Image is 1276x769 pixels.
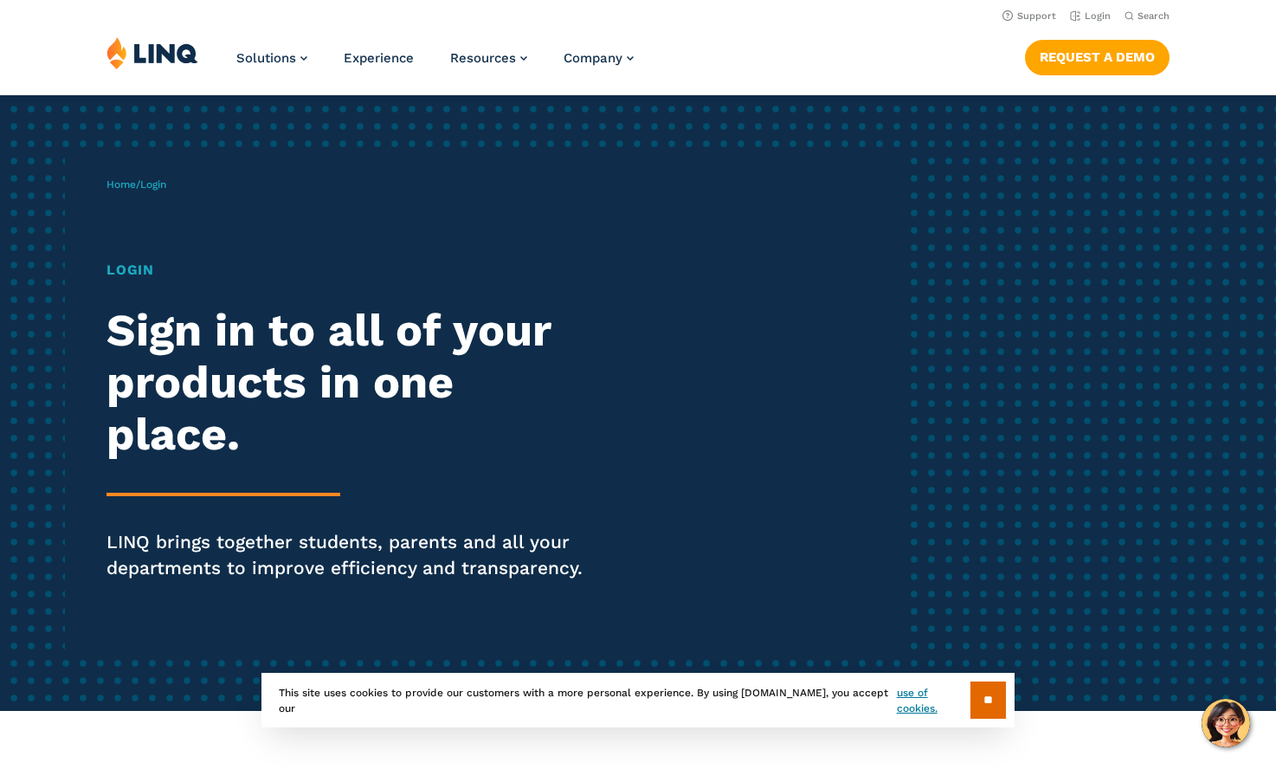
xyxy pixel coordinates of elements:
[1002,10,1056,22] a: Support
[564,50,622,66] span: Company
[106,36,198,69] img: LINQ | K‑12 Software
[344,50,414,66] a: Experience
[106,178,166,191] span: /
[1025,40,1170,74] a: Request a Demo
[1137,10,1170,22] span: Search
[236,50,296,66] span: Solutions
[140,178,166,191] span: Login
[106,178,136,191] a: Home
[1070,10,1111,22] a: Login
[236,36,634,94] nav: Primary Navigation
[564,50,634,66] a: Company
[450,50,527,66] a: Resources
[106,529,598,581] p: LINQ brings together students, parents and all your departments to improve efficiency and transpa...
[236,50,307,66] a: Solutions
[1025,36,1170,74] nav: Button Navigation
[1202,699,1250,747] button: Hello, have a question? Let’s chat.
[450,50,516,66] span: Resources
[106,260,598,281] h1: Login
[1125,10,1170,23] button: Open Search Bar
[897,685,970,716] a: use of cookies.
[106,305,598,460] h2: Sign in to all of your products in one place.
[261,673,1015,727] div: This site uses cookies to provide our customers with a more personal experience. By using [DOMAIN...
